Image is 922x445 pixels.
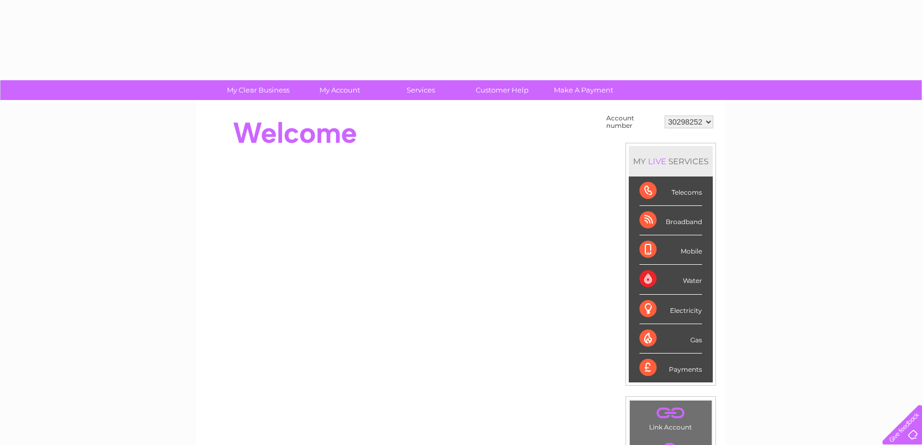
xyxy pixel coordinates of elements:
[639,354,702,382] div: Payments
[639,324,702,354] div: Gas
[629,146,713,177] div: MY SERVICES
[295,80,384,100] a: My Account
[604,112,662,132] td: Account number
[629,400,712,434] td: Link Account
[458,80,546,100] a: Customer Help
[539,80,628,100] a: Make A Payment
[214,80,302,100] a: My Clear Business
[639,177,702,206] div: Telecoms
[377,80,465,100] a: Services
[639,206,702,235] div: Broadband
[639,235,702,265] div: Mobile
[646,156,668,166] div: LIVE
[633,403,709,422] a: .
[639,295,702,324] div: Electricity
[639,265,702,294] div: Water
